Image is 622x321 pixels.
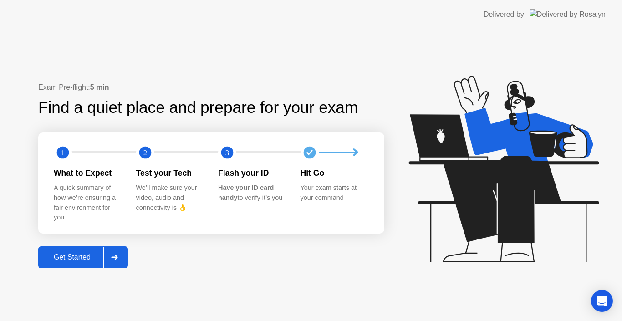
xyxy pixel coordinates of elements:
text: 2 [143,148,147,157]
div: Exam Pre-flight: [38,82,384,93]
div: Hit Go [301,167,368,179]
div: Find a quiet place and prepare for your exam [38,96,359,120]
button: Get Started [38,246,128,268]
div: What to Expect [54,167,122,179]
b: 5 min [90,83,109,91]
div: to verify it’s you [218,183,286,203]
div: Flash your ID [218,167,286,179]
b: Have your ID card handy [218,184,274,201]
div: Delivered by [484,9,524,20]
text: 3 [225,148,229,157]
text: 1 [61,148,65,157]
div: Your exam starts at your command [301,183,368,203]
div: A quick summary of how we’re ensuring a fair environment for you [54,183,122,222]
div: Get Started [41,253,103,261]
div: We’ll make sure your video, audio and connectivity is 👌 [136,183,204,213]
div: Open Intercom Messenger [591,290,613,312]
img: Delivered by Rosalyn [530,9,606,20]
div: Test your Tech [136,167,204,179]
